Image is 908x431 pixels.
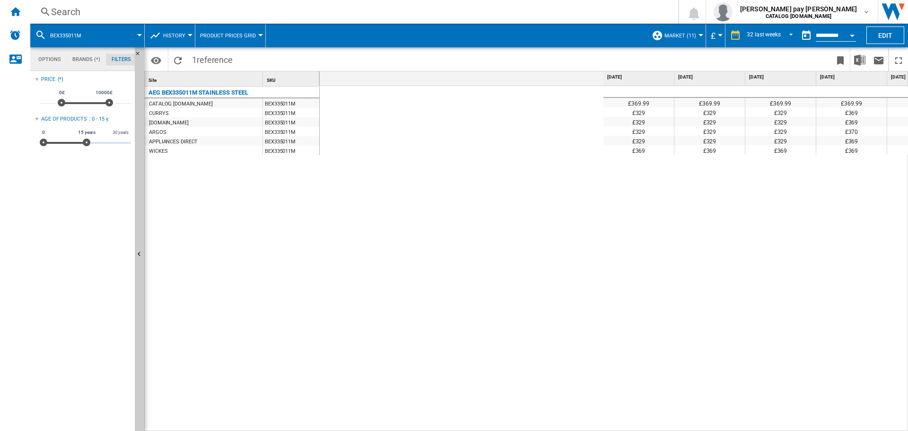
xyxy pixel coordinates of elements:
[745,117,816,126] div: £329
[664,24,701,47] button: Market (11)
[603,126,674,136] div: £329
[714,2,733,21] img: profile.jpg
[263,98,319,108] div: BEX335011M
[263,117,319,127] div: BEX335011M
[149,147,167,156] div: WICKES
[850,49,869,71] button: Download in Excel
[676,71,745,83] div: [DATE]
[267,78,276,83] span: SKU
[603,117,674,126] div: £329
[816,136,887,145] div: £369
[263,136,319,146] div: BEX335011M
[187,49,237,69] span: 1
[168,49,187,71] button: Reload
[664,33,696,39] span: Market (11)
[747,71,816,83] div: [DATE]
[745,126,816,136] div: £329
[197,55,233,65] span: reference
[605,71,674,83] div: [DATE]
[816,107,887,117] div: £369
[816,98,887,107] div: £369.99
[745,98,816,107] div: £369.99
[603,145,674,155] div: £369
[749,74,814,80] span: [DATE]
[745,107,816,117] div: £329
[674,117,745,126] div: £329
[149,128,166,137] div: ARGOS
[9,29,21,41] img: alerts-logo.svg
[135,47,146,64] button: Hide
[33,54,67,65] md-tab-item: Options
[706,24,725,47] md-menu: Currency
[866,26,904,44] button: Edit
[149,99,213,109] div: CATALOG [DOMAIN_NAME]
[674,98,745,107] div: £369.99
[200,24,261,47] button: Product prices grid
[77,129,97,136] span: 15 years
[111,129,130,136] span: 30 years
[263,146,319,155] div: BEX335011M
[41,115,87,123] div: Age of products
[147,71,262,86] div: Site Sort None
[711,24,720,47] button: £
[674,126,745,136] div: £329
[58,89,66,97] span: 0£
[149,118,189,128] div: [DOMAIN_NAME]
[818,71,887,83] div: [DATE]
[35,24,140,47] div: BEX335011M
[50,33,81,39] span: BEX335011M
[711,31,716,41] span: £
[831,49,850,71] button: Bookmark this report
[163,24,190,47] button: History
[652,24,701,47] div: Market (11)
[147,71,262,86] div: Sort None
[603,98,674,107] div: £369.99
[740,4,857,14] span: [PERSON_NAME] pay [PERSON_NAME]
[149,24,190,47] div: History
[106,54,137,65] md-tab-item: Filters
[50,24,91,47] button: BEX335011M
[745,145,816,155] div: £369
[816,117,887,126] div: £369
[889,49,908,71] button: Maximize
[265,71,319,86] div: SKU Sort None
[148,78,157,83] span: Site
[147,52,166,69] button: Options
[854,54,865,66] img: excel-24x24.png
[816,145,887,155] div: £369
[674,107,745,117] div: £329
[200,33,256,39] span: Product prices grid
[816,126,887,136] div: £370
[603,107,674,117] div: £329
[678,74,743,80] span: [DATE]
[820,74,885,80] span: [DATE]
[149,137,198,147] div: APPLIANCES DIRECT
[607,74,672,80] span: [DATE]
[746,28,797,44] md-select: REPORTS.WIZARD.STEPS.REPORT.STEPS.REPORT_OPTIONS.PERIOD: 32 last weeks
[148,87,248,98] div: AEG BEX335011M STAINLESS STEEL
[674,136,745,145] div: £329
[263,108,319,117] div: BEX335011M
[41,129,46,136] span: 0
[67,54,106,65] md-tab-item: Brands (*)
[94,89,113,97] span: 10000£
[263,127,319,136] div: BEX335011M
[745,136,816,145] div: £329
[869,49,888,71] button: Send this report by email
[51,5,654,18] div: Search
[265,71,319,86] div: Sort None
[603,136,674,145] div: £329
[844,26,861,43] button: Open calendar
[797,26,816,45] button: md-calendar
[747,31,781,38] div: 32 last weeks
[89,115,131,123] div: : 0 - 15 y.
[163,33,185,39] span: History
[766,13,831,19] b: CATALOG [DOMAIN_NAME]
[41,76,55,83] div: Price
[149,109,168,118] div: CURRYS
[674,145,745,155] div: £369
